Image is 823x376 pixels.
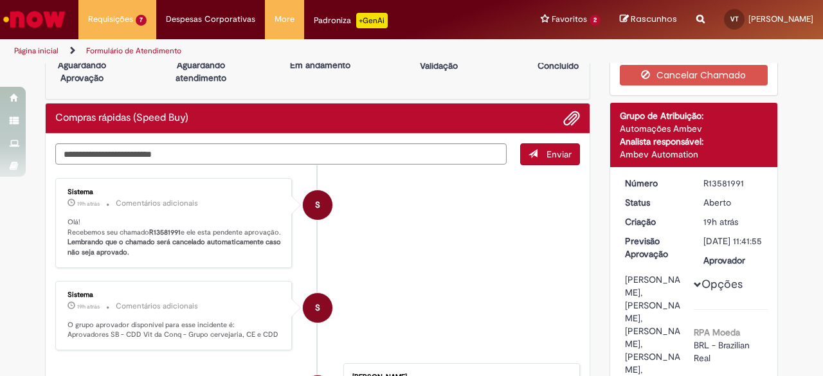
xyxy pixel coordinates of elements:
[290,58,350,71] p: Em andamento
[547,148,572,160] span: Enviar
[620,148,768,161] div: Ambev Automation
[275,13,294,26] span: More
[563,110,580,127] button: Adicionar anexos
[615,215,694,228] dt: Criação
[68,291,282,299] div: Sistema
[68,237,283,257] b: Lembrando que o chamado será cancelado automaticamente caso não seja aprovado.
[694,339,752,364] span: BRL - Brazilian Real
[68,217,282,258] p: Olá! Recebemos seu chamado e ele esta pendente aprovação.
[620,122,768,135] div: Automações Ambev
[703,235,763,247] div: [DATE] 11:41:55
[170,58,232,84] p: Aguardando atendimento
[116,301,198,312] small: Comentários adicionais
[420,59,458,72] p: Validação
[615,177,694,190] dt: Número
[315,190,320,220] span: S
[314,13,388,28] div: Padroniza
[620,13,677,26] a: Rascunhos
[68,320,282,340] p: O grupo aprovador disponível para esse incidente é: Aprovadores SB - CDD Vit da Conq - Grupo cerv...
[620,65,768,85] button: Cancelar Chamado
[55,143,507,165] textarea: Digite sua mensagem aqui...
[615,235,694,260] dt: Previsão Aprovação
[703,177,763,190] div: R13581991
[77,200,100,208] span: 19h atrás
[730,15,739,23] span: VT
[77,303,100,310] time: 30/09/2025 14:42:03
[77,303,100,310] span: 19h atrás
[51,58,113,84] p: Aguardando Aprovação
[590,15,601,26] span: 2
[552,13,587,26] span: Favoritos
[694,254,773,267] dt: Aprovador
[520,143,580,165] button: Enviar
[1,6,68,32] img: ServiceNow
[303,190,332,220] div: System
[538,59,579,72] p: Concluído
[703,216,738,228] time: 30/09/2025 14:41:55
[86,46,181,56] a: Formulário de Atendimento
[703,196,763,209] div: Aberto
[703,215,763,228] div: 30/09/2025 14:41:55
[703,216,738,228] span: 19h atrás
[620,135,768,148] div: Analista responsável:
[748,13,813,24] span: [PERSON_NAME]
[315,292,320,323] span: S
[136,15,147,26] span: 7
[149,228,181,237] b: R13581991
[303,293,332,323] div: System
[77,200,100,208] time: 30/09/2025 14:42:07
[55,112,188,124] h2: Compras rápidas (Speed Buy) Histórico de tíquete
[620,109,768,122] div: Grupo de Atribuição:
[166,13,255,26] span: Despesas Corporativas
[116,198,198,209] small: Comentários adicionais
[615,196,694,209] dt: Status
[694,327,740,338] b: RPA Moeda
[356,13,388,28] p: +GenAi
[88,13,133,26] span: Requisições
[631,13,677,25] span: Rascunhos
[14,46,59,56] a: Página inicial
[10,39,539,63] ul: Trilhas de página
[68,188,282,196] div: Sistema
